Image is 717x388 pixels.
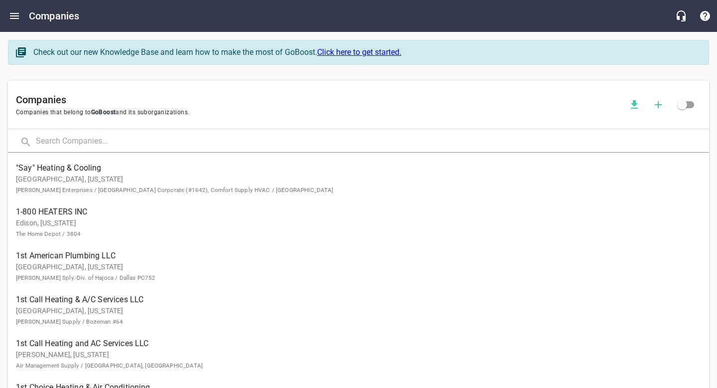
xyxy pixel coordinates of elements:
[2,4,26,28] button: Open drawer
[91,109,116,116] span: GoBoost
[16,362,203,369] small: Air Management Supply / [GEOGRAPHIC_DATA], [GEOGRAPHIC_DATA]
[8,332,709,376] a: 1st Call Heating and AC Services LLC[PERSON_NAME], [US_STATE]Air Management Supply / [GEOGRAPHIC_...
[16,162,685,174] span: "Say" Heating & Cooling
[16,338,685,350] span: 1st Call Heating and AC Services LLC
[36,131,709,153] input: Search Companies...
[16,350,685,371] p: [PERSON_NAME], [US_STATE]
[16,250,685,262] span: 1st American Plumbing LLC
[16,92,622,108] h6: Companies
[8,157,709,200] a: "Say" Heating & Cooling[GEOGRAPHIC_DATA], [US_STATE][PERSON_NAME] Enterprises / [GEOGRAPHIC_DATA]...
[33,46,699,58] div: Check out our new Knowledge Base and learn how to make the most of GoBoost.
[8,288,709,332] a: 1st Call Heating & A/C Services LLC[GEOGRAPHIC_DATA], [US_STATE][PERSON_NAME] Supply / Bozeman #64
[16,187,334,194] small: [PERSON_NAME] Enterprises / [GEOGRAPHIC_DATA] Corporate (#1642), Comfort Supply HVAC / [GEOGRAPHI...
[16,262,685,283] p: [GEOGRAPHIC_DATA], [US_STATE]
[29,8,79,24] h6: Companies
[16,174,685,195] p: [GEOGRAPHIC_DATA], [US_STATE]
[669,4,693,28] button: Live Chat
[16,230,81,237] small: The Home Depot / 3804
[16,318,123,325] small: [PERSON_NAME] Supply / Bozeman #64
[16,206,685,218] span: 1-800 HEATERS INC
[16,218,685,239] p: Edison, [US_STATE]
[693,4,717,28] button: Support Portal
[646,93,670,117] button: Add a new company
[16,108,622,118] span: Companies that belong to and its suborganizations.
[8,244,709,288] a: 1st American Plumbing LLC[GEOGRAPHIC_DATA], [US_STATE][PERSON_NAME] Sply.-Div. of Hajoca / Dallas...
[622,93,646,117] button: Download companies
[8,200,709,244] a: 1-800 HEATERS INCEdison, [US_STATE]The Home Depot / 3804
[16,306,685,327] p: [GEOGRAPHIC_DATA], [US_STATE]
[317,47,401,57] a: Click here to get started.
[16,274,155,281] small: [PERSON_NAME] Sply.-Div. of Hajoca / Dallas PC752
[16,294,685,306] span: 1st Call Heating & A/C Services LLC
[670,93,694,117] span: Click to view all companies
